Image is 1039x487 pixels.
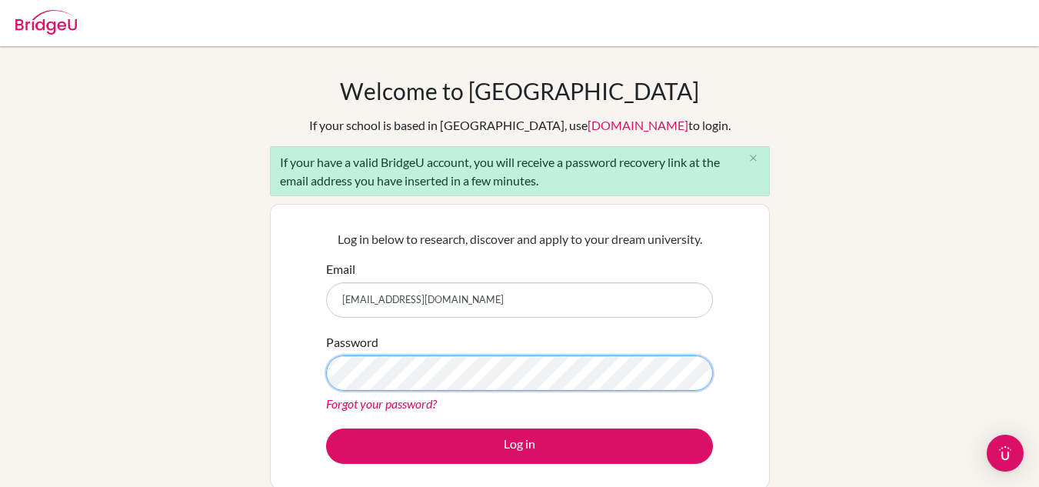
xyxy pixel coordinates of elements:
[326,333,378,352] label: Password
[326,260,355,279] label: Email
[309,116,731,135] div: If your school is based in [GEOGRAPHIC_DATA], use to login.
[588,118,688,132] a: [DOMAIN_NAME]
[748,152,759,164] i: close
[15,10,77,35] img: Bridge-U
[738,147,769,170] button: Close
[326,230,713,249] p: Log in below to research, discover and apply to your dream university.
[326,396,437,411] a: Forgot your password?
[340,77,699,105] h1: Welcome to [GEOGRAPHIC_DATA]
[326,429,713,464] button: Log in
[987,435,1024,472] div: Open Intercom Messenger
[270,146,770,196] div: If your have a valid BridgeU account, you will receive a password recovery link at the email addr...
